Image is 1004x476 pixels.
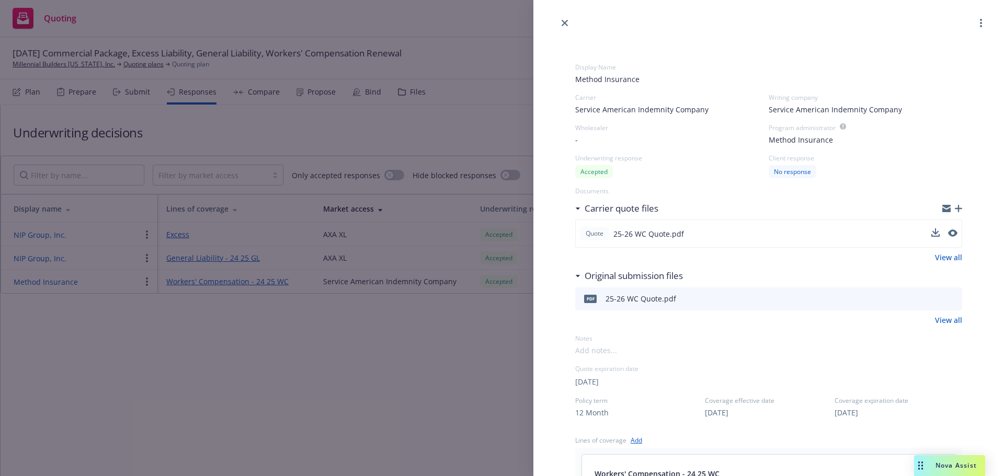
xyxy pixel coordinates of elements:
[769,165,816,178] div: No response
[575,104,709,115] span: Service American Indemnity Company
[575,165,613,178] div: Accepted
[585,269,683,283] h3: Original submission files
[835,407,858,418] button: [DATE]
[914,455,985,476] button: Nova Assist
[575,364,962,373] div: Quote expiration date
[613,228,684,239] span: 25-26 WC Quote.pdf
[949,293,958,305] button: preview file
[575,134,578,145] span: -
[575,376,599,387] button: [DATE]
[575,269,683,283] div: Original submission files
[931,227,940,240] button: download file
[575,154,769,162] div: Underwriting response
[606,293,676,304] div: 25-26 WC Quote.pdf
[575,123,769,132] div: Wholesaler
[914,455,927,476] div: Drag to move
[575,202,658,215] div: Carrier quote files
[575,93,769,102] div: Carrier
[585,202,658,215] h3: Carrier quote files
[575,334,962,343] div: Notes
[558,17,571,29] a: close
[584,229,605,238] span: Quote
[575,74,962,85] span: Method Insurance
[769,134,833,145] span: Method Insurance
[935,252,962,263] a: View all
[575,407,609,418] button: 12 Month
[935,315,962,326] a: View all
[769,93,962,102] div: Writing company
[935,461,977,470] span: Nova Assist
[631,435,642,446] a: Add
[575,436,626,445] div: Lines of coverage
[769,154,962,162] div: Client response
[575,187,962,195] div: Documents
[575,396,703,405] span: Policy term
[575,63,962,72] div: Display Name
[931,228,940,237] button: download file
[705,407,728,418] button: [DATE]
[584,295,597,303] span: pdf
[948,227,957,240] button: preview file
[769,123,836,132] div: Program administrator
[705,396,832,405] span: Coverage effective date
[769,104,902,115] span: Service American Indemnity Company
[948,229,957,237] button: preview file
[932,293,940,305] button: download file
[835,396,962,405] span: Coverage expiration date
